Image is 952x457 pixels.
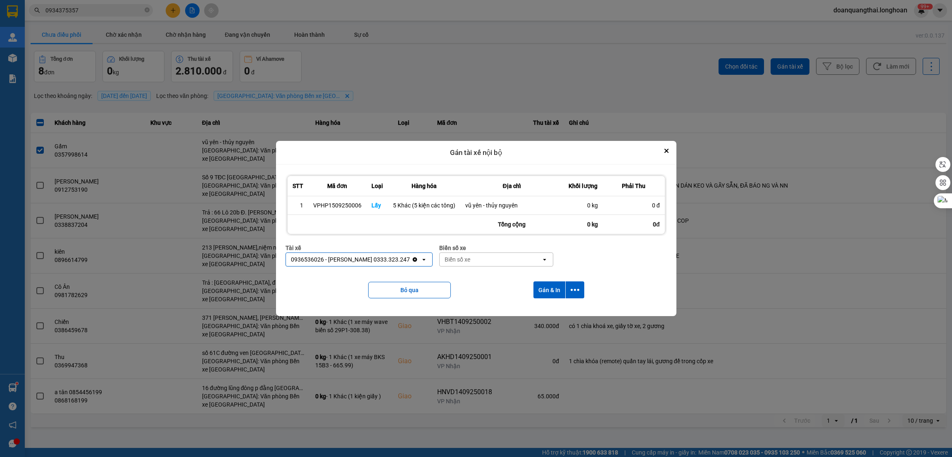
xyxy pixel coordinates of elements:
button: Close [662,146,671,156]
div: 0đ [603,215,665,234]
div: 1 [293,201,303,209]
div: 0936536026 - [PERSON_NAME] 0333.323.247 [291,255,410,264]
div: Tài xế [286,243,433,252]
div: Biển số xe [445,255,470,264]
div: Lấy [371,201,383,209]
div: vũ yên - thủy nguyên [465,201,559,209]
button: Gán & In [533,281,565,298]
div: Tổng cộng [460,215,564,234]
div: Địa chỉ [465,181,559,191]
div: Khối lượng [569,181,598,191]
div: Hàng hóa [393,181,455,191]
svg: Clear value [412,256,418,263]
div: 5 Khác (5 kiện các tông) [393,201,455,209]
div: 0 kg [569,201,598,209]
div: dialog [276,141,676,317]
button: Bỏ qua [368,282,451,298]
svg: open [541,256,548,263]
div: Loại [371,181,383,191]
div: VPHP1509250006 [313,201,362,209]
div: Phải Thu [608,181,660,191]
div: STT [293,181,303,191]
svg: open [421,256,427,263]
div: 0 kg [564,215,603,234]
div: Gán tài xế nội bộ [276,141,676,165]
div: Biển số xe [439,243,554,252]
div: Mã đơn [313,181,362,191]
div: 0 đ [608,201,660,209]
